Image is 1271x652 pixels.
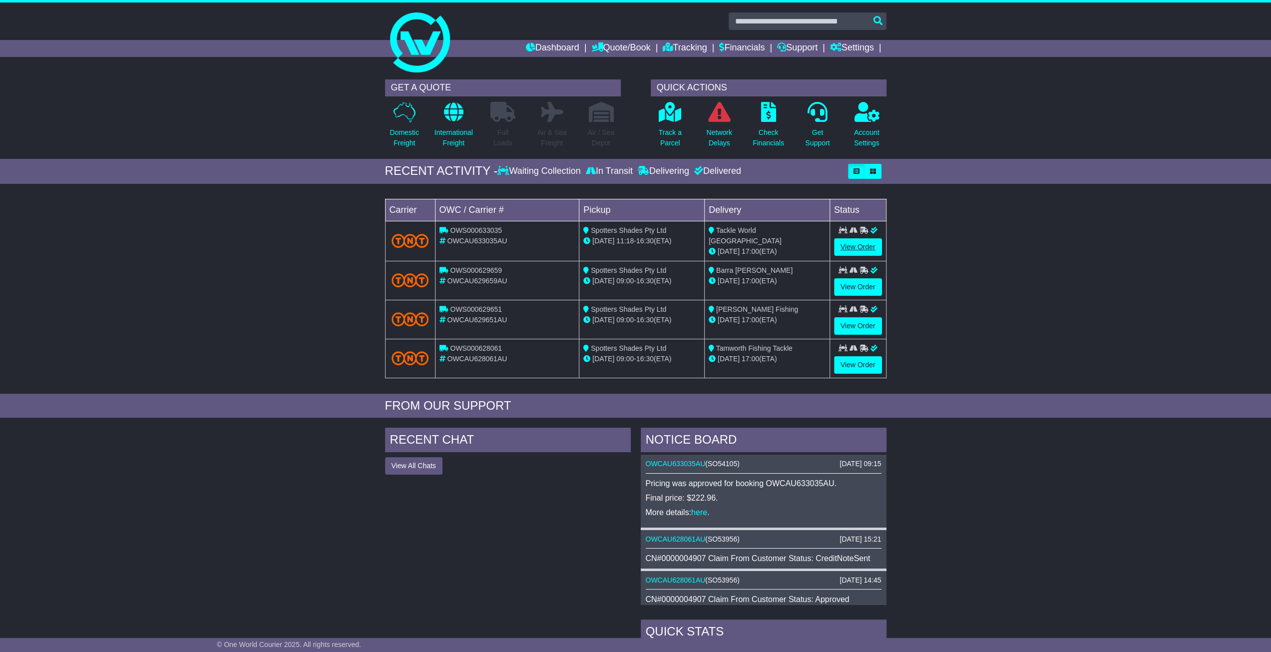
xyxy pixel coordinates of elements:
[217,641,361,649] span: © One World Courier 2025. All rights reserved.
[752,101,785,154] a: CheckFinancials
[709,246,826,257] div: (ETA)
[447,355,507,363] span: OWCAU628061AU
[718,316,740,324] span: [DATE]
[434,101,473,154] a: InternationalFreight
[435,199,579,221] td: OWC / Carrier #
[708,460,737,468] span: SO54105
[583,276,700,286] div: - (ETA)
[840,535,881,544] div: [DATE] 15:21
[447,316,507,324] span: OWCAU629651AU
[646,595,881,604] div: CN#0000004907 Claim From Customer Status: Approved
[636,355,654,363] span: 16:30
[706,127,732,148] p: Network Delays
[646,554,881,563] div: CN#0000004907 Claim From Customer Status: CreditNoteSent
[706,101,732,154] a: NetworkDelays
[718,355,740,363] span: [DATE]
[450,305,502,313] span: OWS000629651
[646,508,881,517] p: More details: .
[636,316,654,324] span: 16:30
[616,237,634,245] span: 11:18
[658,101,682,154] a: Track aParcel
[718,247,740,255] span: [DATE]
[830,40,874,57] a: Settings
[636,237,654,245] span: 16:30
[646,460,881,468] div: ( )
[646,460,706,468] a: OWCAU633035AU
[537,127,567,148] p: Air & Sea Freight
[635,166,692,177] div: Delivering
[805,101,830,154] a: GetSupport
[777,40,818,57] a: Support
[616,355,634,363] span: 09:00
[691,508,707,517] a: here
[646,535,706,543] a: OWCAU628061AU
[692,166,741,177] div: Delivered
[716,305,798,313] span: [PERSON_NAME] Fishing
[392,312,429,326] img: TNT_Domestic.png
[719,40,765,57] a: Financials
[840,576,881,585] div: [DATE] 14:45
[385,199,435,221] td: Carrier
[834,278,882,296] a: View Order
[583,236,700,246] div: - (ETA)
[659,127,682,148] p: Track a Parcel
[641,620,886,647] div: Quick Stats
[583,354,700,364] div: - (ETA)
[663,40,707,57] a: Tracking
[708,535,737,543] span: SO53956
[434,127,473,148] p: International Freight
[385,164,498,178] div: RECENT ACTIVITY -
[450,266,502,274] span: OWS000629659
[651,79,886,96] div: QUICK ACTIONS
[526,40,579,57] a: Dashboard
[497,166,583,177] div: Waiting Collection
[805,127,830,148] p: Get Support
[708,576,737,584] span: SO53956
[583,315,700,325] div: - (ETA)
[592,355,614,363] span: [DATE]
[579,199,705,221] td: Pickup
[646,576,881,585] div: ( )
[753,127,784,148] p: Check Financials
[834,356,882,374] a: View Order
[588,127,615,148] p: Air / Sea Depot
[447,237,507,245] span: OWCAU633035AU
[718,277,740,285] span: [DATE]
[830,199,886,221] td: Status
[742,277,759,285] span: 17:00
[583,166,635,177] div: In Transit
[709,276,826,286] div: (ETA)
[591,266,666,274] span: Spotters Shades Pty Ltd
[641,428,886,455] div: NOTICE BOARD
[854,127,879,148] p: Account Settings
[390,127,419,148] p: Domestic Freight
[646,535,881,544] div: ( )
[840,460,881,468] div: [DATE] 09:15
[704,199,830,221] td: Delivery
[385,428,631,455] div: RECENT CHAT
[385,457,442,475] button: View All Chats
[742,247,759,255] span: 17:00
[646,479,881,488] p: Pricing was approved for booking OWCAU633035AU.
[591,305,666,313] span: Spotters Shades Pty Ltd
[490,127,515,148] p: Full Loads
[709,315,826,325] div: (ETA)
[616,277,634,285] span: 09:00
[592,316,614,324] span: [DATE]
[591,226,666,234] span: Spotters Shades Pty Ltd
[592,277,614,285] span: [DATE]
[709,226,782,245] span: Tackle World [GEOGRAPHIC_DATA]
[450,344,502,352] span: OWS000628061
[636,277,654,285] span: 16:30
[646,493,881,503] p: Final price: $222.96.
[389,101,419,154] a: DomesticFreight
[716,344,793,352] span: Tamworth Fishing Tackle
[392,234,429,247] img: TNT_Domestic.png
[385,79,621,96] div: GET A QUOTE
[742,316,759,324] span: 17:00
[616,316,634,324] span: 09:00
[834,317,882,335] a: View Order
[392,273,429,287] img: TNT_Domestic.png
[392,351,429,365] img: TNT_Domestic.png
[853,101,880,154] a: AccountSettings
